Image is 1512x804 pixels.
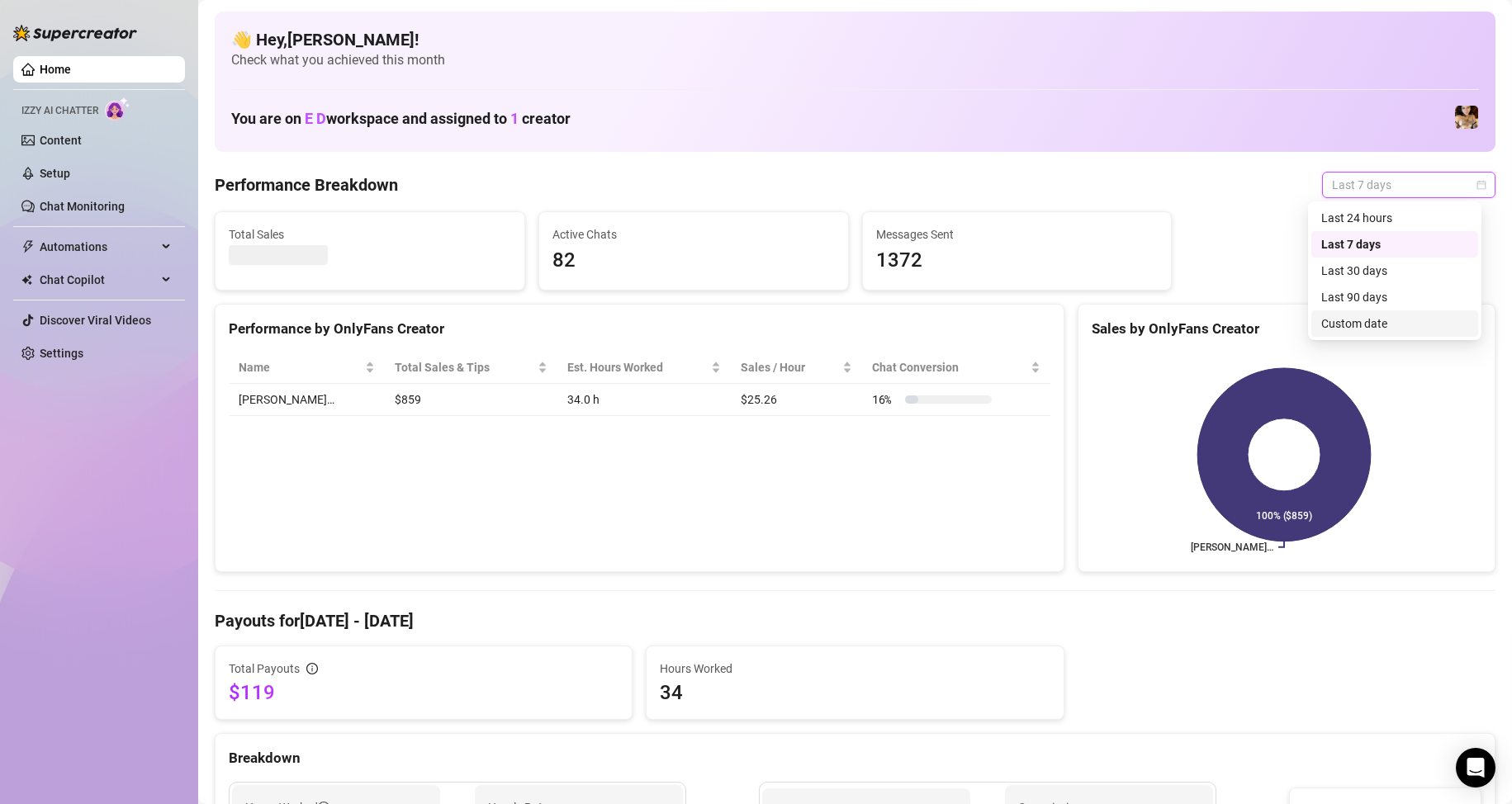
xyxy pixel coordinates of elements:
text: [PERSON_NAME]… [1191,542,1273,553]
span: 1372 [876,245,1159,277]
span: calendar [1476,180,1486,190]
img: AI Chatter [105,97,130,121]
h4: Performance Breakdown [215,173,398,196]
td: [PERSON_NAME]… [229,384,385,416]
div: Custom date [1311,310,1478,337]
td: $25.26 [731,384,862,416]
div: Last 30 days [1321,262,1468,280]
a: Setup [40,167,70,180]
span: 1 [510,110,519,127]
img: Chat Copilot [21,274,32,286]
div: Open Intercom Messenger [1456,748,1495,787]
div: Sales by OnlyFans Creator [1092,318,1481,340]
td: $859 [385,384,557,416]
div: Last 90 days [1311,284,1478,310]
span: 82 [552,245,835,277]
div: Performance by OnlyFans Creator [229,318,1050,340]
th: Chat Conversion [862,352,1050,384]
span: Total Sales & Tips [395,358,534,376]
span: Chat Copilot [40,267,157,293]
a: Chat Monitoring [40,200,125,213]
th: Total Sales & Tips [385,352,557,384]
div: Last 90 days [1321,288,1468,306]
th: Name [229,352,385,384]
span: Check what you achieved this month [231,51,1479,69]
span: info-circle [306,663,318,674]
a: Settings [40,347,83,360]
h4: 👋 Hey, [PERSON_NAME] ! [231,28,1479,51]
div: Last 24 hours [1311,205,1478,231]
span: Active Chats [552,225,835,244]
div: Last 30 days [1311,258,1478,284]
span: Izzy AI Chatter [21,103,98,119]
span: Last 7 days [1332,173,1486,197]
span: 34 [660,679,1050,706]
h4: Payouts for [DATE] - [DATE] [215,609,1495,632]
span: Total Payouts [229,660,300,678]
span: Automations [40,234,157,260]
a: Home [40,63,71,76]
a: Content [40,134,82,147]
span: Sales / Hour [741,358,839,376]
img: logo-BBDzfeDw.svg [13,25,137,41]
span: Chat Conversion [872,358,1027,376]
div: Breakdown [229,747,1481,769]
a: Discover Viral Videos [40,314,151,327]
div: Last 7 days [1311,231,1478,258]
div: Last 7 days [1321,235,1468,253]
h1: You are on workspace and assigned to creator [231,110,571,128]
span: Name [239,358,362,376]
div: Custom date [1321,315,1468,333]
th: Sales / Hour [731,352,862,384]
span: Hours Worked [660,660,1050,678]
td: 34.0 h [557,384,731,416]
span: $119 [229,679,619,706]
span: E D [305,110,326,127]
img: vixie [1455,106,1478,129]
span: Messages Sent [876,225,1159,244]
span: thunderbolt [21,240,35,253]
span: 16 % [872,390,898,409]
div: Last 24 hours [1321,209,1468,227]
span: Total Sales [229,225,511,244]
div: Est. Hours Worked [567,358,708,376]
